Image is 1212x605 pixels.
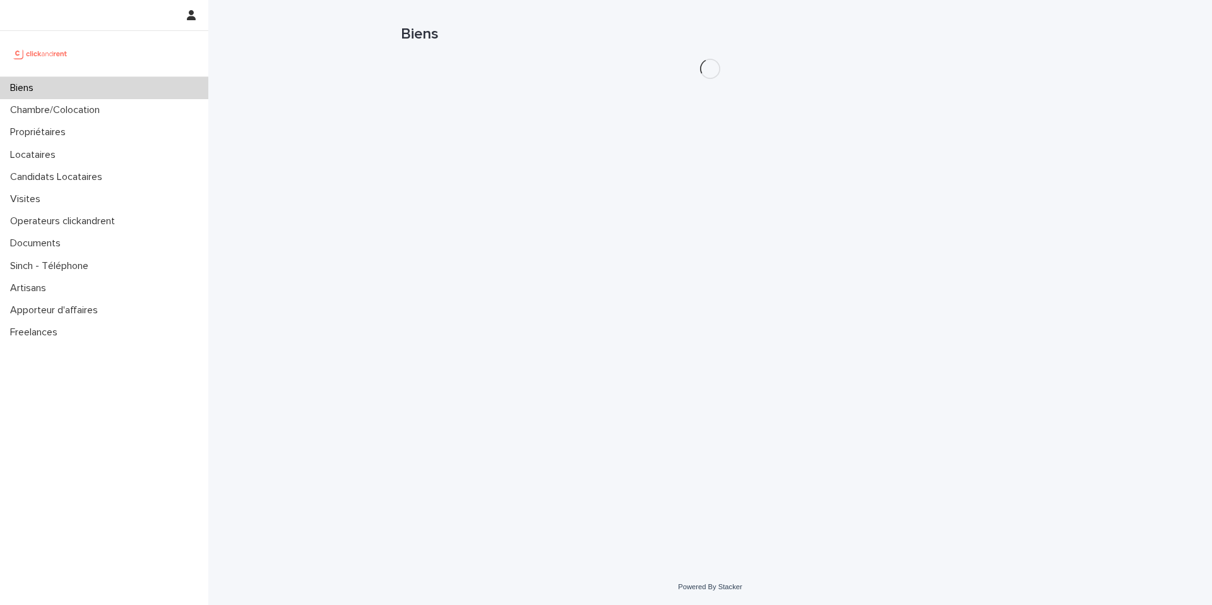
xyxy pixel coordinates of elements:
[5,171,112,183] p: Candidats Locataires
[5,282,56,294] p: Artisans
[5,193,50,205] p: Visites
[5,104,110,116] p: Chambre/Colocation
[10,41,71,66] img: UCB0brd3T0yccxBKYDjQ
[5,82,44,94] p: Biens
[5,126,76,138] p: Propriétaires
[5,304,108,316] p: Apporteur d'affaires
[5,237,71,249] p: Documents
[5,326,68,338] p: Freelances
[401,25,1019,44] h1: Biens
[5,149,66,161] p: Locataires
[5,260,98,272] p: Sinch - Téléphone
[5,215,125,227] p: Operateurs clickandrent
[678,583,742,590] a: Powered By Stacker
